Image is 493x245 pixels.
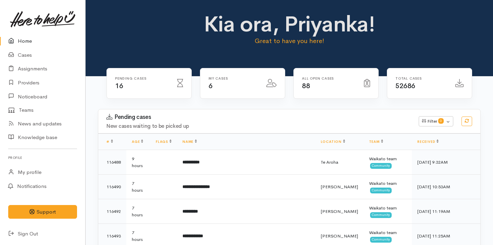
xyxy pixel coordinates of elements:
[364,175,412,199] td: Waikato team
[321,139,345,144] a: Location
[8,205,77,219] button: Support
[106,139,113,144] a: #
[98,150,126,175] td: 116488
[302,82,310,90] span: 88
[364,150,412,175] td: Waikato team
[419,116,453,126] button: Filter0
[106,114,410,121] h3: Pending cases
[321,208,358,214] span: [PERSON_NAME]
[412,150,480,175] td: [DATE] 9:32AM
[395,77,447,80] h6: Total cases
[182,139,197,144] a: Name
[321,159,338,165] span: Te Aroha
[369,139,383,144] a: Team
[370,237,392,242] span: Community
[370,163,392,168] span: Community
[208,77,258,80] h6: My cases
[412,199,480,224] td: [DATE] 11:19AM
[126,150,150,175] td: 9 hours
[395,82,415,90] span: 52686
[412,175,480,199] td: [DATE] 10:53AM
[196,36,383,46] p: Great to have you here!
[302,77,356,80] h6: All Open cases
[321,233,358,239] span: [PERSON_NAME]
[115,77,169,80] h6: Pending cases
[321,184,358,190] span: [PERSON_NAME]
[370,188,392,193] span: Community
[364,199,412,224] td: Waikato team
[115,82,123,90] span: 16
[98,175,126,199] td: 116490
[98,199,126,224] td: 116492
[208,82,213,90] span: 6
[132,139,143,144] a: Age
[126,199,150,224] td: 7 hours
[196,12,383,36] h1: Kia ora, Priyanka!
[438,118,444,124] span: 0
[106,123,410,129] h4: New cases waiting to be picked up
[156,139,172,144] a: Flags
[370,212,392,218] span: Community
[8,153,77,162] h6: Profile
[126,175,150,199] td: 7 hours
[417,139,439,144] a: Received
